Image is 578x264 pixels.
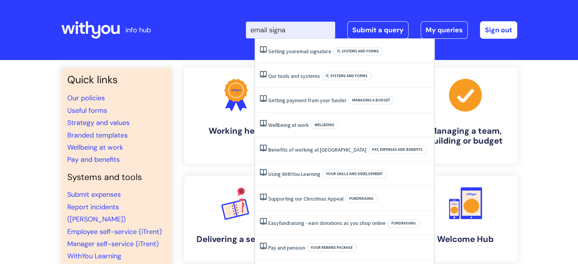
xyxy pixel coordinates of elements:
[268,244,305,251] a: Pay and pension
[67,172,166,183] h4: Systems and tools
[321,72,372,80] span: IT, systems and forms
[296,48,309,55] span: email
[67,143,123,152] a: Wellbeing at work
[348,96,394,104] span: Managing a budget
[345,194,378,203] span: Fundraising
[67,202,126,224] a: Report incidents ([PERSON_NAME])
[125,24,151,36] p: info hub
[268,122,309,128] a: Wellbeing at work
[310,121,339,129] span: Wellbeing
[420,126,511,146] h4: Managing a team, building or budget
[67,131,128,140] a: Branded templates
[67,74,166,86] h3: Quick links
[368,145,427,154] span: Pay, expenses and benefits
[67,251,121,261] a: WithYou Learning
[184,68,288,164] a: Working here
[67,93,105,103] a: Our policies
[67,155,120,164] a: Pay and benefits
[246,21,517,39] div: | -
[322,170,387,178] span: Your skills and development
[333,47,383,55] span: IT, systems and forms
[67,190,121,199] a: Submit expenses
[67,239,159,248] a: Manager self-service (iTrent)
[307,243,357,252] span: Your reward package
[67,227,162,236] a: Employee self-service (iTrent)
[387,219,420,228] span: Fundraising
[268,146,366,153] a: Benefits of working at [GEOGRAPHIC_DATA]
[480,21,517,39] a: Sign out
[190,126,282,136] h4: Working here
[184,176,288,262] a: Delivering a service
[268,171,320,177] a: Using WithYou Learning
[268,73,320,79] a: Our tools and systems
[310,48,331,55] span: signature
[268,220,386,226] a: Easyfundraising - earn donations as you shop online
[414,68,517,164] a: Managing a team, building or budget
[414,176,517,262] a: Welcome Hub
[67,106,107,115] a: Useful forms
[347,21,409,39] a: Submit a query
[421,21,468,39] a: My queries
[190,234,282,244] h4: Delivering a service
[246,22,335,38] input: Search
[67,118,130,127] a: Strategy and values
[268,195,344,202] a: Supporting our Christmas Appeal
[268,48,331,55] a: Setting youremail signature
[420,234,511,244] h4: Welcome Hub
[268,97,347,104] a: Getting payment from your funder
